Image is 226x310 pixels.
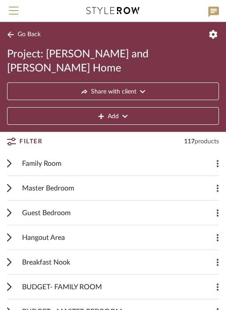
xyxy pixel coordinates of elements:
span: Breakfast Nook [22,257,70,268]
button: Filter [7,134,42,149]
span: Filter [19,134,42,149]
span: Master Bedroom [22,183,74,194]
span: Share with client [91,83,136,101]
div: 117 [184,137,219,146]
span: Family Room [22,158,61,169]
span: Go Back [18,31,41,38]
button: Go Back [7,29,44,40]
button: Share with client [7,82,219,100]
span: Add [108,108,119,125]
span: Project: [PERSON_NAME] and [PERSON_NAME] Home [7,47,219,75]
span: products [195,138,219,145]
span: Guest Bedroom [22,208,71,218]
span: BUDGET- FAMILY ROOM [22,282,102,292]
button: Add [7,107,219,125]
span: Hangout Area [22,232,65,243]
